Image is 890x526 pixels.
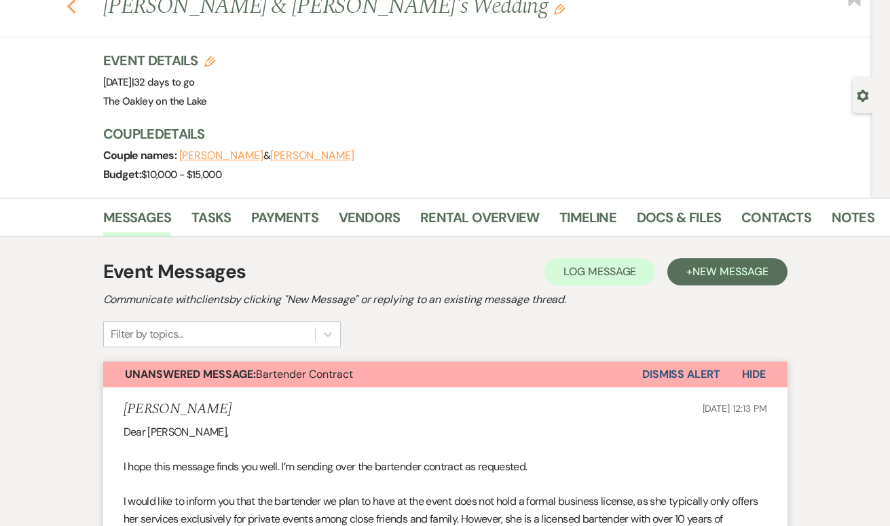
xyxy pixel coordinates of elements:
[125,367,353,381] span: Bartender Contract
[741,207,811,236] a: Contacts
[832,207,874,236] a: Notes
[103,124,859,143] h3: Couple Details
[642,362,720,387] button: Dismiss Alert
[103,148,179,162] span: Couple names:
[103,362,642,387] button: Unanswered Message:Bartender Contract
[554,3,565,15] button: Edit
[251,207,318,236] a: Payments
[420,207,539,236] a: Rental Overview
[103,75,195,89] span: [DATE]
[179,149,354,162] span: &
[124,423,767,441] p: Dear [PERSON_NAME],
[544,258,655,285] button: Log Message
[339,207,400,236] a: Vendors
[191,207,231,236] a: Tasks
[111,326,183,343] div: Filter by topics...
[134,75,195,89] span: 32 days to go
[742,367,766,381] span: Hide
[103,258,246,286] h1: Event Messages
[132,75,195,89] span: |
[103,51,216,70] h3: Event Details
[857,88,869,101] button: Open lead details
[692,264,768,279] span: New Message
[563,264,636,279] span: Log Message
[103,167,142,181] span: Budget:
[103,292,787,308] h2: Communicate with clients by clicking "New Message" or replying to an existing message thread.
[125,367,256,381] strong: Unanswered Message:
[141,168,221,181] span: $10,000 - $15,000
[103,94,207,108] span: The Oakley on the Lake
[103,207,172,236] a: Messages
[667,258,787,285] button: +New Message
[559,207,616,236] a: Timeline
[124,458,767,476] p: I hope this message finds you well. I’m sending over the bartender contract as requested.
[703,402,767,415] span: [DATE] 12:13 PM
[720,362,787,387] button: Hide
[637,207,721,236] a: Docs & Files
[179,150,263,161] button: [PERSON_NAME]
[124,401,231,418] h5: [PERSON_NAME]
[270,150,354,161] button: [PERSON_NAME]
